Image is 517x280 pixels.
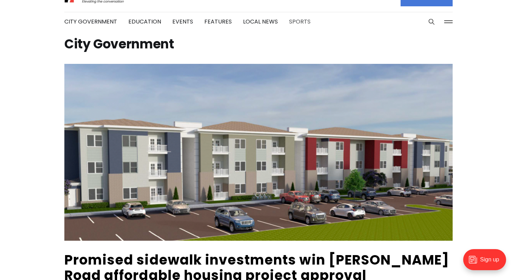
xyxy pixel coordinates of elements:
h1: City Government [64,39,453,50]
a: Local News [243,18,278,26]
a: Events [172,18,193,26]
a: Sports [289,18,311,26]
a: Education [128,18,161,26]
a: City Government [64,18,117,26]
button: Search this site [426,16,437,27]
img: Promised sidewalk investments win Snead Road affordable housing project approval [64,64,453,241]
a: Features [204,18,232,26]
iframe: portal-trigger [457,246,517,280]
